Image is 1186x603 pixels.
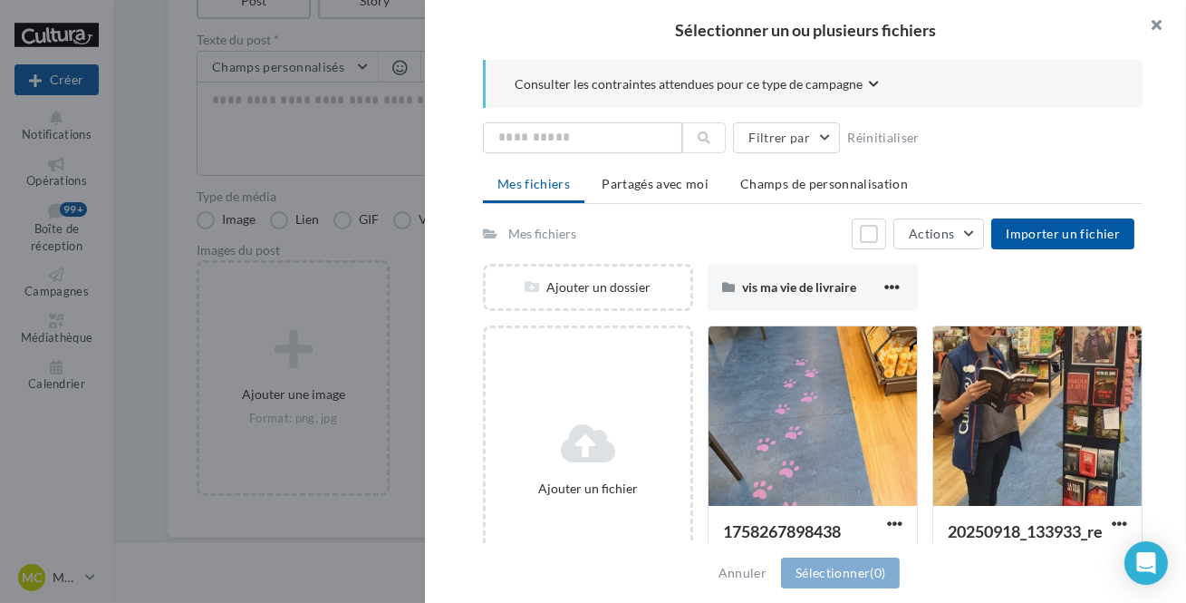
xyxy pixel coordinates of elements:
[711,562,774,584] button: Annuler
[497,176,570,191] span: Mes fichiers
[508,225,576,243] div: Mes fichiers
[909,226,954,241] span: Actions
[840,127,927,149] button: Réinitialiser
[893,219,984,249] button: Actions
[781,558,900,588] button: Sélectionner(0)
[515,75,863,93] span: Consulter les contraintes attendues pour ce type de campagne
[740,176,908,191] span: Champs de personnalisation
[991,219,1134,249] button: Importer un fichier
[486,278,690,297] div: Ajouter un dossier
[870,565,885,580] span: (0)
[454,22,1157,38] h2: Sélectionner un ou plusieurs fichiers
[733,122,840,153] button: Filtrer par
[1006,226,1120,241] span: Importer un fichier
[948,521,1103,563] span: 20250918_133933_resized
[723,521,841,541] span: 1758267898438
[602,176,709,191] span: Partagés avec moi
[1124,541,1168,585] div: Open Intercom Messenger
[515,74,879,97] button: Consulter les contraintes attendues pour ce type de campagne
[742,279,856,295] span: vis ma vie de livraire
[493,480,683,498] div: Ajouter un fichier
